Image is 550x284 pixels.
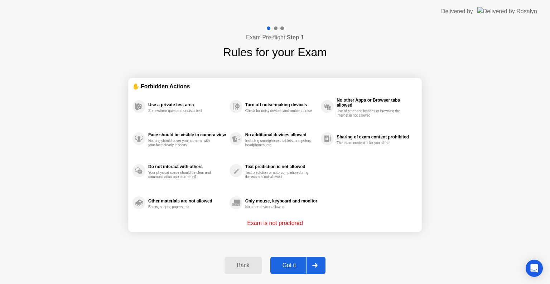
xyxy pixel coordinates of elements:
div: Sharing of exam content prohibited [337,134,414,139]
div: Text prediction is not allowed [245,164,317,169]
div: Do not interact with others [148,164,226,169]
div: No other devices allowed [245,205,313,209]
div: ✋ Forbidden Actions [132,82,418,90]
h4: Exam Pre-flight: [246,33,304,42]
div: Text prediction or auto-completion during the exam is not allowed [245,171,313,179]
div: Somewhere quiet and undisturbed [148,109,216,113]
div: Turn off noise-making devices [245,102,317,107]
p: Exam is not proctored [247,219,303,227]
div: Nothing should cover your camera, with your face clearly in focus [148,139,216,147]
div: Including smartphones, tablets, computers, headphones, etc. [245,139,313,147]
div: Face should be visible in camera view [148,132,226,137]
div: Check for noisy devices and ambient noise [245,109,313,113]
div: Back [227,262,259,269]
button: Back [225,257,261,274]
div: Delivered by [441,7,473,16]
div: Books, scripts, papers, etc [148,205,216,209]
div: Got it [272,262,306,269]
div: Only mouse, keyboard and monitor [245,199,317,204]
img: Delivered by Rosalyn [477,7,537,15]
div: The exam content is for you alone [337,141,404,145]
div: Use a private test area [148,102,226,107]
div: Your physical space should be clear and communication apps turned off [148,171,216,179]
button: Got it [270,257,325,274]
div: No additional devices allowed [245,132,317,137]
b: Step 1 [287,34,304,40]
h1: Rules for your Exam [223,44,327,61]
div: No other Apps or Browser tabs allowed [337,98,414,108]
div: Use of other applications or browsing the internet is not allowed [337,109,404,118]
div: Open Intercom Messenger [526,260,543,277]
div: Other materials are not allowed [148,199,226,204]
